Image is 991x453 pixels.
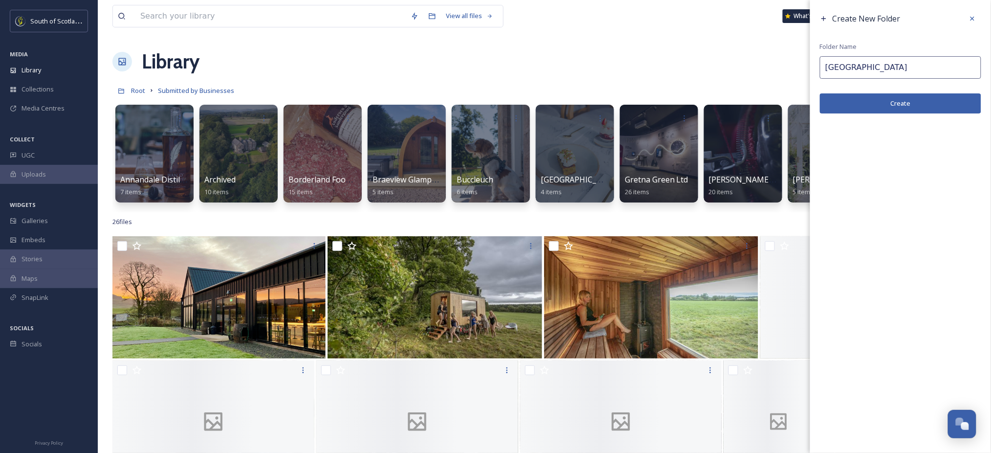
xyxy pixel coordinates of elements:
span: WIDGETS [10,201,36,208]
button: Open Chat [948,410,976,438]
span: [PERSON_NAME][GEOGRAPHIC_DATA] [793,174,934,185]
span: Embeds [22,235,45,245]
span: 10 items [204,187,229,196]
span: Galleries [22,216,48,226]
span: UGC [22,151,35,160]
a: Privacy Policy [35,436,63,448]
span: Submitted by Businesses [158,86,234,95]
a: Braeview Glamping5 items [373,175,443,196]
img: Moffat Distillery.png [112,236,326,359]
span: Buccleuch [457,174,493,185]
img: PW_Cedar Huts_Sept 2024_191-Cedar%20Hus.JPG [544,236,758,359]
span: COLLECT [10,136,35,143]
a: What's New [783,9,832,23]
a: Submitted by Businesses [158,85,234,96]
span: Root [131,86,145,95]
a: Borderland Food Tours15 items [288,175,374,196]
a: Gretna Green Ltd26 items [625,175,688,196]
span: MEDIA [10,50,28,58]
span: SnapLink [22,293,48,302]
span: 20 items [709,187,733,196]
span: Library [22,66,41,75]
span: Borderland Food Tours [288,174,374,185]
span: Maps [22,274,38,283]
span: Annandale Distillery [120,174,194,185]
span: Privacy Policy [35,440,63,446]
span: Stories [22,254,43,264]
a: [PERSON_NAME] of Elgin20 items [709,175,801,196]
span: 7 items [120,187,141,196]
span: Folder Name [820,42,857,51]
span: [GEOGRAPHIC_DATA] [541,174,619,185]
span: 6 items [457,187,478,196]
button: Create [820,93,981,113]
span: Socials [22,340,42,349]
span: SOCIALS [10,324,34,332]
span: Uploads [22,170,46,179]
span: South of Scotland Destination Alliance [30,16,142,25]
a: Archived10 items [204,175,236,196]
span: Braeview Glamping [373,174,443,185]
span: [PERSON_NAME] of Elgin [709,174,801,185]
span: Archived [204,174,236,185]
a: Root [131,85,145,96]
span: Media Centres [22,104,65,113]
span: 5 items [793,187,814,196]
span: 4 items [541,187,562,196]
span: Create New Folder [833,13,901,24]
a: [GEOGRAPHIC_DATA]4 items [541,175,619,196]
input: Search your library [135,5,406,27]
a: [PERSON_NAME][GEOGRAPHIC_DATA]5 items [793,175,934,196]
span: 26 items [625,187,649,196]
a: Buccleuch6 items [457,175,493,196]
span: 5 items [373,187,394,196]
a: View all files [441,6,498,25]
span: 26 file s [112,217,132,226]
span: 15 items [288,187,313,196]
img: PW_Cedar Huts_Sept 2024_173-Cedar%20Hus.JPG [328,236,542,359]
span: Gretna Green Ltd [625,174,688,185]
span: Collections [22,85,54,94]
a: Annandale Distillery7 items [120,175,194,196]
img: images.jpeg [16,16,25,26]
a: Library [142,47,199,76]
input: Name [820,56,981,79]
